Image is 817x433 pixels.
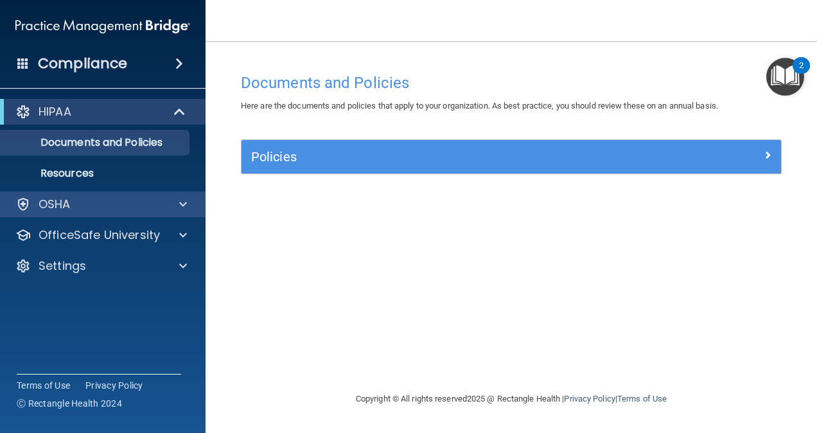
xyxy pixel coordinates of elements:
[15,104,186,119] a: HIPAA
[85,379,143,392] a: Privacy Policy
[39,104,71,119] p: HIPAA
[617,394,667,403] a: Terms of Use
[15,258,187,274] a: Settings
[15,13,190,39] img: PMB logo
[39,258,86,274] p: Settings
[251,150,637,164] h5: Policies
[39,197,71,212] p: OSHA
[17,397,122,410] span: Ⓒ Rectangle Health 2024
[241,75,782,91] h4: Documents and Policies
[766,58,804,96] button: Open Resource Center, 2 new notifications
[15,197,187,212] a: OSHA
[251,146,771,167] a: Policies
[564,394,615,403] a: Privacy Policy
[38,55,127,73] h4: Compliance
[241,101,718,110] span: Here are the documents and policies that apply to your organization. As best practice, you should...
[277,378,746,420] div: Copyright © All rights reserved 2025 @ Rectangle Health | |
[15,227,187,243] a: OfficeSafe University
[17,379,70,392] a: Terms of Use
[39,227,160,243] p: OfficeSafe University
[8,167,184,180] p: Resources
[8,136,184,149] p: Documents and Policies
[799,66,804,82] div: 2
